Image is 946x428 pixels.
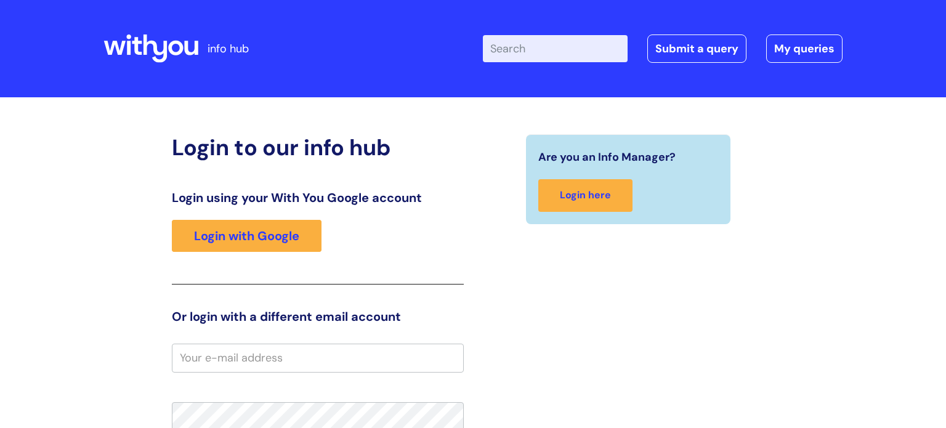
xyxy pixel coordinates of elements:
input: Search [483,35,628,62]
a: Login here [538,179,633,212]
a: My queries [766,34,843,63]
h3: Login using your With You Google account [172,190,464,205]
a: Submit a query [647,34,746,63]
p: info hub [208,39,249,59]
a: Login with Google [172,220,321,252]
span: Are you an Info Manager? [538,147,676,167]
input: Your e-mail address [172,344,464,372]
h3: Or login with a different email account [172,309,464,324]
h2: Login to our info hub [172,134,464,161]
